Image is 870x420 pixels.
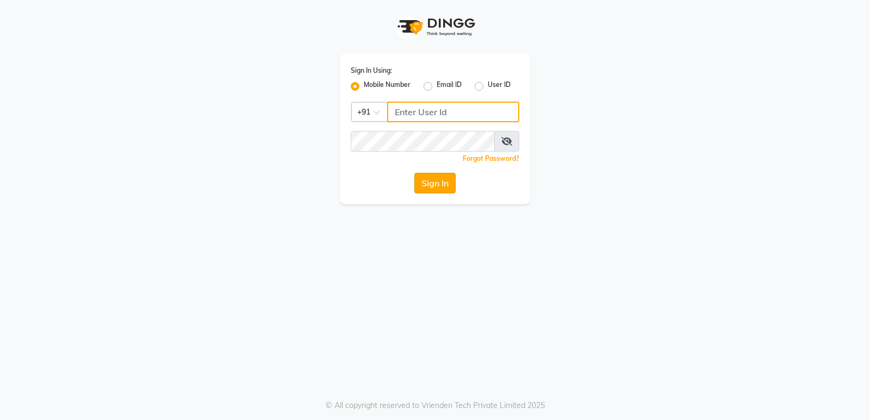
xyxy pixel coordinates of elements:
label: User ID [488,80,511,93]
input: Username [351,131,495,152]
label: Mobile Number [364,80,411,93]
label: Email ID [437,80,462,93]
a: Forgot Password? [463,154,519,162]
img: logo1.svg [391,11,478,43]
label: Sign In Using: [351,66,392,76]
button: Sign In [414,173,456,193]
input: Username [387,102,519,122]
